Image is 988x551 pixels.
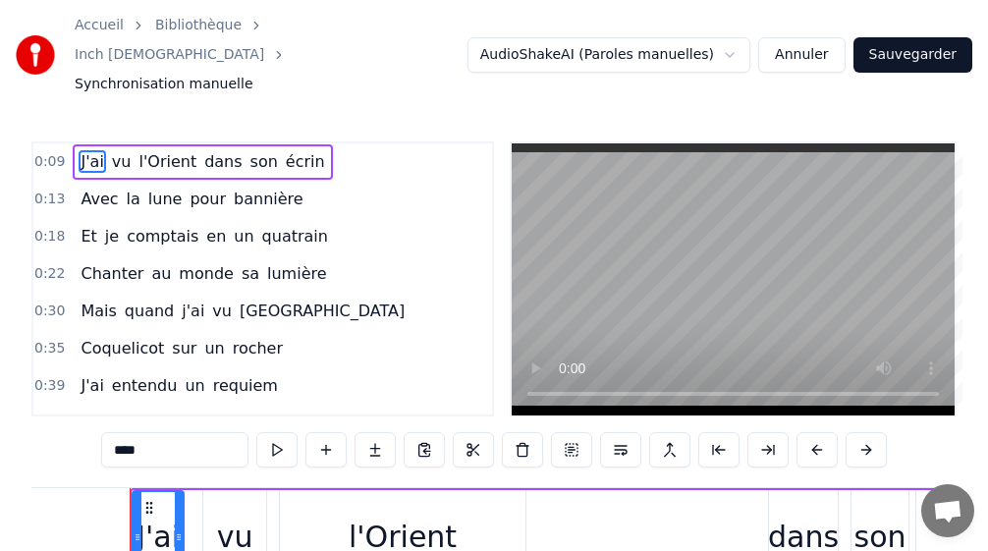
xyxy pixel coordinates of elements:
span: 0:35 [34,339,65,358]
span: lune [146,188,185,210]
button: Sauvegarder [853,37,972,73]
span: Quand [79,412,135,434]
span: 0:09 [34,152,65,172]
span: 0:18 [34,227,65,247]
span: Coquelicot [79,337,166,359]
span: l'Orient [137,150,198,173]
span: au [149,262,173,285]
span: monde [177,262,236,285]
span: 0:13 [34,190,65,209]
span: Avec [79,188,120,210]
span: lui [171,412,193,434]
span: un [232,225,255,248]
span: 0:22 [34,264,65,284]
span: bannière [232,188,305,210]
span: vu [110,150,134,173]
span: comptais [125,225,200,248]
span: écrin [284,150,327,173]
span: Chanter [79,262,145,285]
a: Inch [DEMOGRAPHIC_DATA] [75,45,264,65]
span: son [248,150,280,173]
span: vu [210,300,234,322]
span: sa [240,262,261,285]
span: 0:39 [34,376,65,396]
span: lumière [265,262,329,285]
span: 0:30 [34,302,65,321]
span: 0:43 [34,413,65,433]
span: un [202,337,226,359]
span: suis [252,412,287,434]
span: requiem [211,374,280,397]
span: Et [79,225,98,248]
a: Accueil [75,16,124,35]
span: me [220,412,248,434]
span: en [204,225,228,248]
span: quatrain [260,225,330,248]
span: penché [291,412,353,434]
a: Bibliothèque [155,16,242,35]
button: Annuler [758,37,845,73]
nav: breadcrumb [75,16,467,94]
span: Mais [79,300,118,322]
span: sur [170,337,198,359]
span: sur [138,412,167,434]
span: dans [202,150,244,173]
span: J'ai [79,150,105,173]
span: un [183,374,206,397]
span: j'ai [180,300,206,322]
span: [GEOGRAPHIC_DATA] [238,300,407,322]
span: Synchronisation manuelle [75,75,253,94]
span: entendu [110,374,180,397]
span: je [197,412,215,434]
span: rocher [231,337,285,359]
div: Ouvrir le chat [921,484,974,537]
span: pour [188,188,228,210]
span: J'ai [79,374,105,397]
img: youka [16,35,55,75]
span: quand [123,300,176,322]
span: la [125,188,142,210]
span: je [103,225,121,248]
